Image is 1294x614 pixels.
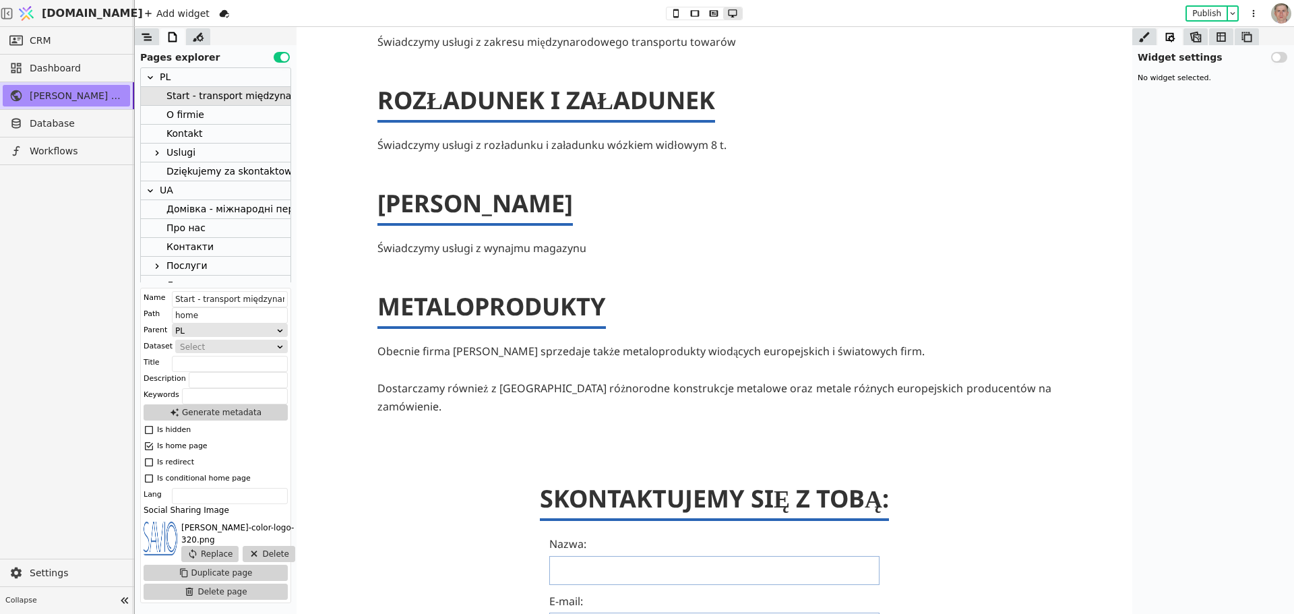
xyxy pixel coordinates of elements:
div: Uslugi [141,144,290,162]
img: Logo [16,1,36,26]
div: Pages explorer [135,45,297,65]
p: ROZŁADUNEK I ZAŁADUNEK [81,58,419,90]
a: [PERSON_NAME] Sp. z o.o. [3,85,130,106]
img: 1593949651544-savio-color-logo-320.png [144,522,177,555]
div: Kontakt [141,125,290,144]
span: [DOMAIN_NAME] [42,5,143,22]
p: METALOPRODUKTY [81,264,309,296]
div: Домівка - міжнародні перевезення, завантаженя та розвантаження, склад під оренду [166,200,599,218]
div: Uslugi [166,144,195,162]
a: ROZŁADUNEK I ZAŁADUNEKŚwiadczymy usługi z rozładunku i załadunku wózkiem widłowym 8 t. [81,58,755,127]
div: Keywords [144,388,179,402]
div: No widget selected. [1132,67,1294,90]
p: Świadczymy usługi z zakresu międzynarodowego transportu towarów [81,6,755,24]
div: Dziękujemy za skontaktowanie się z nami [166,162,363,181]
div: Parent [144,324,167,337]
div: Про нас [166,219,206,237]
div: UA [160,181,173,199]
div: [PERSON_NAME]-color-logo-320.png [181,522,295,546]
div: Add widget [140,5,214,22]
div: Widget settings [1132,45,1294,65]
a: Database [3,113,130,134]
div: Про нас [141,219,290,238]
div: Дякуємо за звернення [141,276,290,295]
div: Start - transport międzynarodowy, załadunek i rozładunek, wynajem magazynu, wyroby metalowe [166,87,631,105]
span: Collapse [5,595,115,607]
img: 1560949290925-CROPPED-IMG_0201-2-.jpg [1271,3,1291,24]
div: PL [141,68,290,87]
div: UA [141,181,290,200]
div: Послуги [166,257,207,275]
button: Replace [181,546,239,562]
div: Послуги [141,257,290,276]
div: Is conditional home page [157,472,251,485]
div: Is hidden [157,423,191,437]
div: PL [160,68,171,86]
a: Workflows [3,140,130,162]
button: Publish [1187,7,1227,20]
div: O firmie [141,106,290,125]
span: CRM [30,34,51,48]
div: Social Sharing Image [144,504,229,516]
div: Description [144,372,186,386]
div: Path [144,307,160,321]
p: Dostarczamy również z [GEOGRAPHIC_DATA] różnorodne konstrukcje metalowe oraz metale różnych europ... [81,352,755,389]
a: [PERSON_NAME]Świadczymy usługi z wynajmu magazynu [81,161,755,231]
div: E-mail: [253,565,583,584]
div: Name [144,291,165,305]
button: Delete page [144,584,288,600]
div: Select [180,340,274,354]
span: Dashboard [30,61,123,75]
button: Duplicate page [144,565,288,581]
span: Settings [30,566,123,580]
a: Dashboard [3,57,130,79]
div: Домівка - міжнародні перевезення, завантаженя та розвантаження, склад під оренду [141,200,290,219]
div: Nazwa: [253,508,583,527]
div: Is home page [157,439,208,453]
a: CRM [3,30,130,51]
a: METALOPRODUKTYObecnie firma [PERSON_NAME] sprzedaje także metaloprodukty wiodących europejskich i... [81,264,755,389]
button: Generate metadata [144,404,288,421]
div: Start - transport międzynarodowy, załadunek i rozładunek, wynajem magazynu, wyroby metalowe [141,87,290,106]
div: Title [144,356,160,369]
button: Delete [243,546,295,562]
div: Is redirect [157,456,194,469]
p: Obecnie firma [PERSON_NAME] sprzedaje także metaloprodukty wiodących europejskich i światowych firm. [81,315,755,334]
p: Świadczymy usługi z rozładunku i załadunku wózkiem widłowym 8 t. [81,109,755,127]
div: Контакти [141,238,290,257]
a: [DOMAIN_NAME] [13,1,135,26]
p: Świadczymy usługi z wynajmu magazynu [81,212,755,231]
div: O firmie [166,106,204,124]
div: Kontakt [166,125,203,143]
div: Lang [144,488,162,501]
div: Дякуємо за звернення [166,276,278,295]
div: Dataset [144,340,173,353]
p: Skontaktujemy się z Tobą: [243,456,592,488]
div: PL [175,324,276,336]
div: Контакти [166,238,214,256]
span: Database [30,117,123,131]
p: [PERSON_NAME] [81,161,276,193]
span: Workflows [30,144,123,158]
span: [PERSON_NAME] Sp. z o.o. [30,89,123,103]
a: Settings [3,562,130,584]
div: Dziękujemy za skontaktowanie się z nami [141,162,290,181]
